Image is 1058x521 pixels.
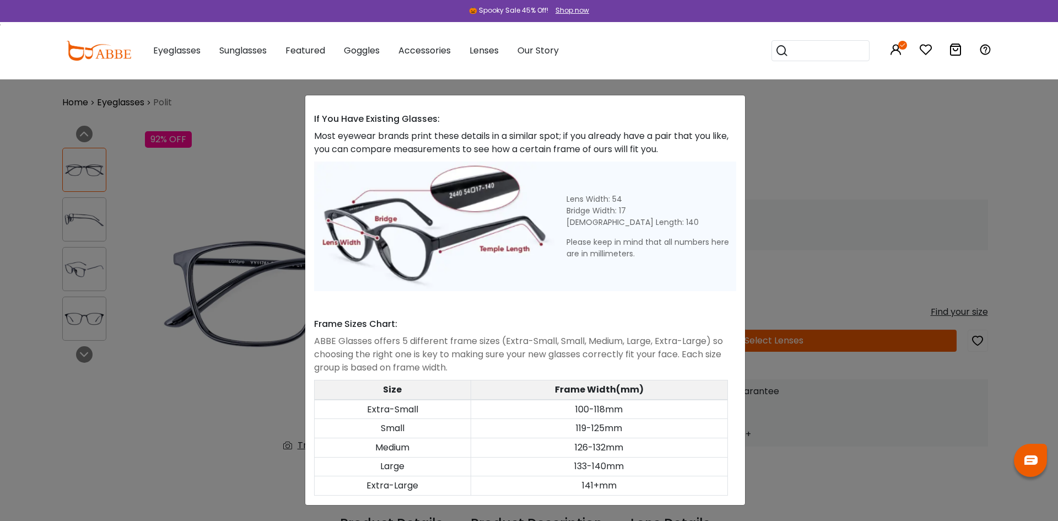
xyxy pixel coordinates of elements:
span: Sunglasses [219,44,267,57]
td: 133-140mm [471,457,727,476]
div: Please keep in mind that all numbers here are in millimeters. [566,237,736,260]
h4: Frame Sizes Chart: [314,319,736,329]
span: Our Story [517,44,559,57]
td: Medium [314,438,471,458]
td: 119-125mm [471,419,727,438]
img: chat [1024,455,1038,465]
h4: If You Have Existing Glasses: [314,114,736,124]
td: 141+mm [471,476,727,496]
th: Frame Width(mm) [471,380,727,400]
div: [DEMOGRAPHIC_DATA] Length: 140 [566,217,736,228]
td: Extra-Large [314,476,471,496]
td: Extra-Small [314,400,471,419]
span: Featured [285,44,325,57]
div: Lens Width: 54 [566,194,736,205]
img: Size Guild [314,162,556,291]
div: Bridge Width: 17 [566,205,736,217]
div: 🎃 Spooky Sale 45% Off! [469,6,548,15]
img: abbeglasses.com [66,41,131,61]
td: Large [314,457,471,476]
td: 100-118mm [471,400,727,419]
div: ABBE Glasses offers 5 different frame sizes (Extra-Small, Small, Medium, Large, Extra-Large) so c... [314,335,736,374]
th: Size [314,380,471,400]
td: Small [314,419,471,438]
td: 126-132mm [471,438,727,458]
span: Lenses [469,44,499,57]
div: Shop now [555,6,589,15]
span: Eyeglasses [153,44,201,57]
span: Accessories [398,44,451,57]
span: Goggles [344,44,380,57]
div: Most eyewear brands print these details in a similar spot; if you already have a pair that you li... [314,130,736,156]
a: Shop now [550,6,589,15]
